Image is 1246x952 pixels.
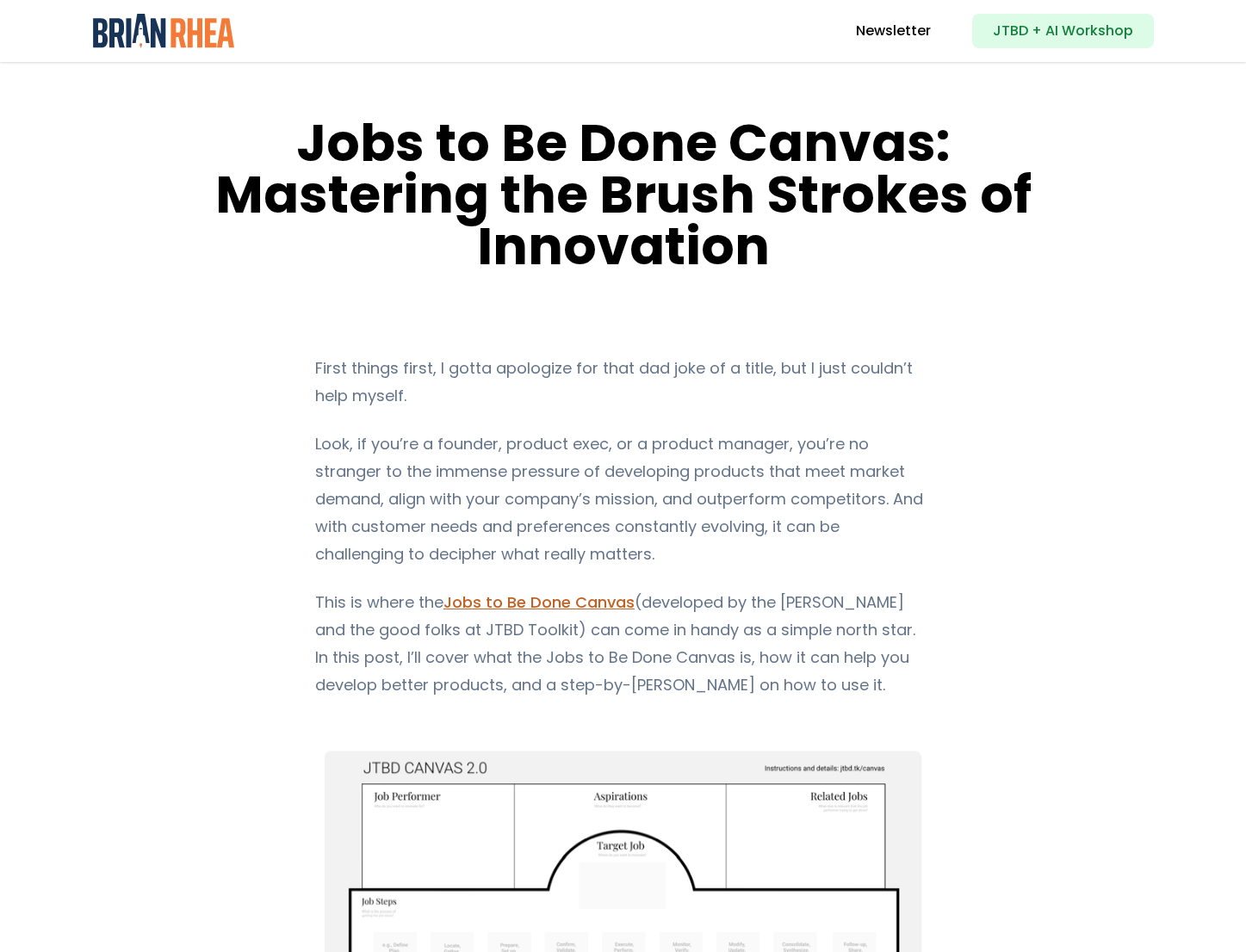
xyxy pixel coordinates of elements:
[315,430,931,568] p: Look, if you’re a founder, product exec, or a product manager, you’re no stranger to the immense ...
[208,117,1038,272] h1: Jobs to Be Done Canvas: Mastering the Brush Strokes of Innovation
[856,21,931,41] a: Newsletter
[443,591,635,613] a: Jobs to Be Done Canvas
[93,14,235,48] img: Brian Rhea
[315,355,931,410] p: First things first, I gotta apologize for that dad joke of a title, but I just couldn’t help myself.
[315,589,931,699] p: This is where the (developed by the [PERSON_NAME] and the good folks at JTBD Toolkit) can come in...
[972,14,1154,48] a: JTBD + AI Workshop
